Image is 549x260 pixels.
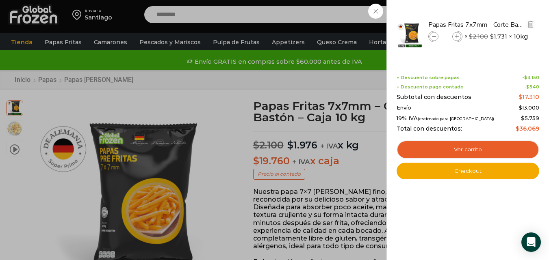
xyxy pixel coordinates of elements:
[418,116,494,121] small: (estimado para [GEOGRAPHIC_DATA])
[397,163,539,180] a: Checkout
[464,31,528,42] span: × × 10kg
[519,104,539,111] bdi: 13.000
[524,75,539,80] bdi: 3.150
[522,75,539,80] span: -
[439,32,451,41] input: Product quantity
[469,33,473,40] span: $
[516,125,519,132] span: $
[397,94,471,101] span: Subtotal con descuentos
[397,84,464,90] span: + Descuento pago contado
[526,84,529,90] span: $
[397,115,494,122] span: 19% IVA
[490,32,494,41] span: $
[519,93,522,101] span: $
[428,20,525,29] a: Papas Fritas 7x7mm - Corte Bastón - Caja 10 kg
[524,75,527,80] span: $
[469,33,488,40] bdi: 2.100
[519,93,539,101] bdi: 17.310
[516,125,539,132] bdi: 36.069
[527,21,534,28] img: Eliminar Papas Fritas 7x7mm - Corte Bastón - Caja 10 kg del carrito
[521,115,539,121] span: 5.759
[397,140,539,159] a: Ver carrito
[397,125,462,132] span: Total con descuentos:
[526,20,535,30] a: Eliminar Papas Fritas 7x7mm - Corte Bastón - Caja 10 kg del carrito
[519,104,522,111] span: $
[521,232,541,252] div: Open Intercom Messenger
[526,84,539,90] bdi: 540
[524,84,539,90] span: -
[521,115,525,121] span: $
[397,105,411,111] span: Envío
[397,75,460,80] span: + Descuento sobre papas
[490,32,507,41] bdi: 1.731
